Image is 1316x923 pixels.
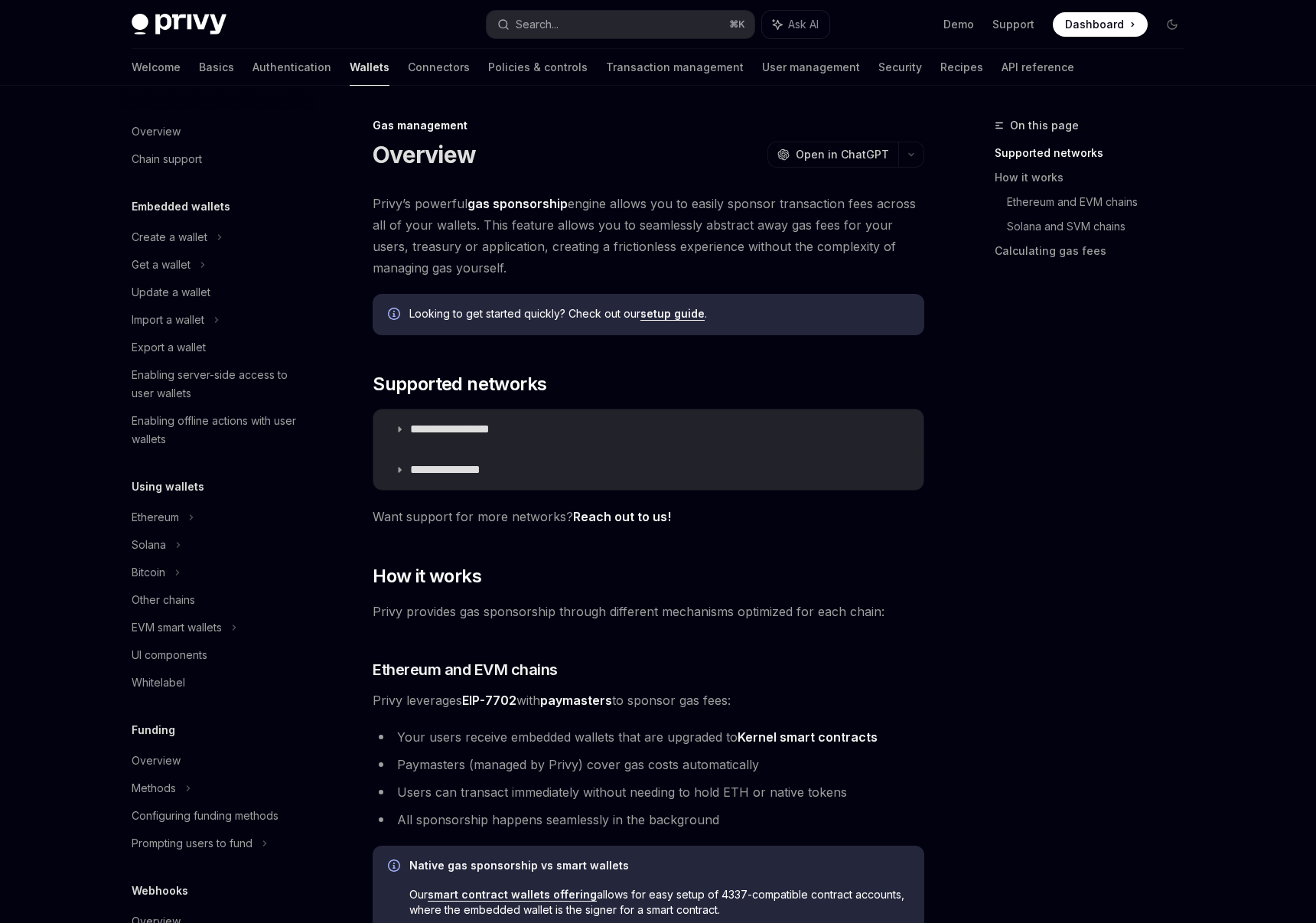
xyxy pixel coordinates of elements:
div: EVM smart wallets [132,618,222,637]
li: Paymasters (managed by Privy) cover gas costs automatically [373,754,924,775]
div: Methods [132,779,176,797]
div: Export a wallet [132,338,206,357]
div: Import a wallet [132,311,204,329]
a: Export a wallet [119,334,315,361]
button: Ask AI [762,11,829,38]
button: Open in ChatGPT [767,142,898,168]
div: Other chains [132,591,195,609]
div: UI components [132,646,207,664]
h1: Overview [373,141,476,168]
a: Overview [119,118,315,145]
span: How it works [373,564,481,589]
svg: Info [388,308,403,323]
div: Overview [132,122,181,141]
a: Chain support [119,145,315,173]
button: Toggle dark mode [1160,12,1184,37]
span: Ask AI [788,17,819,32]
div: Get a wallet [132,256,191,274]
span: Our allows for easy setup of 4337-compatible contract accounts, where the embedded wallet is the ... [409,887,909,918]
div: Bitcoin [132,563,165,582]
a: setup guide [640,307,705,321]
a: Security [878,49,922,86]
a: Authentication [252,49,331,86]
span: Open in ChatGPT [796,147,889,162]
a: Whitelabel [119,669,315,696]
h5: Funding [132,721,175,739]
div: Ethereum [132,508,179,527]
div: Chain support [132,150,202,168]
span: Supported networks [373,372,546,396]
a: Support [992,17,1034,32]
a: How it works [995,165,1197,190]
a: Policies & controls [488,49,588,86]
a: Solana and SVM chains [1007,214,1197,239]
span: Ethereum and EVM chains [373,659,558,680]
div: Solana [132,536,166,554]
span: On this page [1010,116,1079,135]
span: Privy’s powerful engine allows you to easily sponsor transaction fees across all of your wallets.... [373,193,924,279]
a: Connectors [408,49,470,86]
a: Demo [943,17,974,32]
div: Enabling server-side access to user wallets [132,366,306,403]
a: Transaction management [606,49,744,86]
a: UI components [119,641,315,669]
a: Overview [119,747,315,775]
button: Search...⌘K [487,11,754,38]
a: Basics [199,49,234,86]
a: Enabling offline actions with user wallets [119,407,315,453]
span: Want support for more networks? [373,506,924,527]
a: Reach out to us! [573,509,671,525]
div: Search... [516,15,559,34]
div: Update a wallet [132,283,210,302]
a: smart contract wallets offering [428,888,597,902]
span: ⌘ K [729,18,745,31]
a: Wallets [350,49,389,86]
strong: paymasters [540,693,612,708]
img: dark logo [132,14,226,35]
div: Create a wallet [132,228,207,246]
div: Gas management [373,118,924,133]
h5: Using wallets [132,478,204,496]
a: Supported networks [995,141,1197,165]
a: Ethereum and EVM chains [1007,190,1197,214]
a: Other chains [119,586,315,614]
a: User management [762,49,860,86]
span: Privy provides gas sponsorship through different mechanisms optimized for each chain: [373,601,924,622]
a: Dashboard [1053,12,1148,37]
li: Users can transact immediately without needing to hold ETH or native tokens [373,781,924,803]
span: Looking to get started quickly? Check out our . [409,306,909,321]
strong: gas sponsorship [467,196,568,211]
a: Enabling server-side access to user wallets [119,361,315,407]
div: Prompting users to fund [132,834,252,853]
span: Dashboard [1065,17,1124,32]
div: Configuring funding methods [132,807,279,825]
li: All sponsorship happens seamlessly in the background [373,809,924,830]
a: Calculating gas fees [995,239,1197,263]
h5: Webhooks [132,882,188,900]
strong: Native gas sponsorship vs smart wallets [409,859,629,872]
span: Privy leverages with to sponsor gas fees: [373,690,924,711]
a: Configuring funding methods [119,802,315,830]
a: Welcome [132,49,181,86]
svg: Info [388,859,403,875]
div: Enabling offline actions with user wallets [132,412,306,448]
a: API reference [1002,49,1074,86]
a: Recipes [940,49,983,86]
a: Update a wallet [119,279,315,306]
a: EIP-7702 [462,693,516,709]
div: Whitelabel [132,673,185,692]
div: Overview [132,752,181,770]
a: Kernel smart contracts [738,729,878,745]
li: Your users receive embedded wallets that are upgraded to [373,726,924,748]
h5: Embedded wallets [132,197,230,216]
